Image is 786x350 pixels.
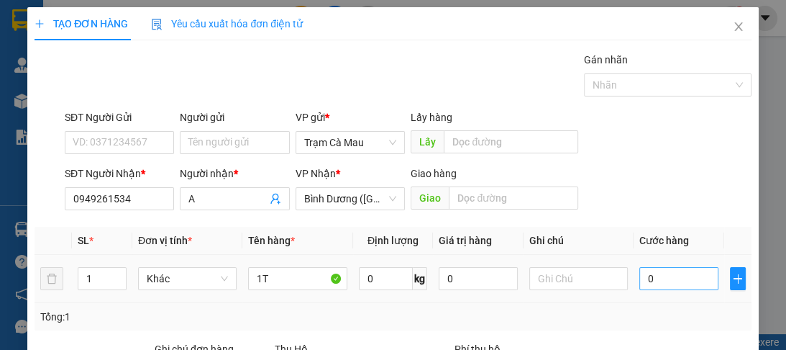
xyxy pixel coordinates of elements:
span: Cước hàng [639,235,689,246]
span: Giao hàng [411,168,457,179]
th: Ghi chú [524,227,634,255]
span: Giá trị hàng [439,235,492,246]
span: close [733,21,744,32]
button: delete [40,267,63,290]
div: SĐT Người Nhận [65,166,174,181]
span: SL [78,235,89,246]
input: VD: Bàn, Ghế [248,267,347,290]
button: plus [730,267,746,290]
button: Close [718,7,759,48]
span: Giao [411,187,449,210]
img: icon [151,19,163,30]
span: plus [35,19,45,29]
span: Bình Dương (BX Bàu Bàng) [304,188,396,210]
span: Tên hàng [248,235,295,246]
span: VP Nhận [296,168,336,179]
div: Người gửi [180,109,289,125]
span: kg [413,267,427,290]
span: Trạm Cà Mau [304,132,396,153]
input: Ghi Chú [529,267,628,290]
span: Khác [147,268,228,290]
div: SĐT Người Gửi [65,109,174,125]
span: Lấy [411,130,444,153]
span: user-add [270,193,281,205]
input: Dọc đường [444,130,578,153]
span: plus [731,273,745,284]
input: Dọc đường [449,187,578,210]
div: Tổng: 1 [40,309,305,325]
div: Người nhận [180,166,289,181]
div: VP gửi [296,109,405,125]
span: Lấy hàng [411,112,452,123]
span: Đơn vị tính [138,235,192,246]
span: TẠO ĐƠN HÀNG [35,18,128,30]
span: Yêu cầu xuất hóa đơn điện tử [151,18,303,30]
input: 0 [439,267,518,290]
label: Gán nhãn [584,54,628,66]
span: Định lượng [367,235,419,246]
